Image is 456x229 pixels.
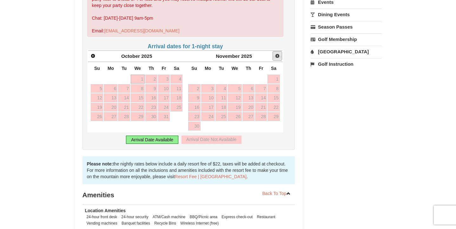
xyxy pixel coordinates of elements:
[151,214,187,220] li: ATM/Cash machine
[162,66,166,71] span: Friday
[241,53,252,59] span: 2025
[311,21,381,33] a: Season Passes
[232,66,238,71] span: Wednesday
[104,112,117,121] a: 27
[149,66,154,71] span: Thursday
[219,66,224,71] span: Tuesday
[228,84,242,93] a: 5
[131,84,145,93] a: 8
[201,93,215,102] a: 10
[85,208,126,213] strong: Location Amenities
[145,84,157,93] a: 9
[215,93,228,102] a: 11
[104,84,117,93] a: 6
[158,103,170,112] a: 24
[311,58,381,70] a: Golf Instruction
[145,75,157,84] a: 2
[268,112,280,121] a: 29
[242,103,254,112] a: 20
[268,93,280,102] a: 15
[311,33,381,45] a: Golf Membership
[118,93,130,102] a: 14
[188,122,201,131] a: 30
[170,103,182,112] a: 25
[120,220,152,226] li: Banquet facilities
[158,84,170,93] a: 10
[258,189,295,198] a: Back To Top
[179,220,220,226] li: Wireless Internet (free)
[188,112,201,121] a: 23
[215,112,228,121] a: 25
[83,189,295,201] h3: Amenities
[268,75,280,84] a: 1
[255,214,277,220] li: Restaurant
[175,174,247,179] a: Resort Fee | [GEOGRAPHIC_DATA]
[191,66,197,71] span: Sunday
[205,66,211,71] span: Monday
[268,84,280,93] a: 8
[145,93,157,102] a: 16
[108,66,114,71] span: Monday
[188,214,219,220] li: BBQ/Picnic area
[215,103,228,112] a: 18
[174,66,179,71] span: Saturday
[141,53,152,59] span: 2025
[216,53,240,59] span: November
[118,112,130,121] a: 28
[91,112,103,121] a: 26
[311,46,381,57] a: [GEOGRAPHIC_DATA]
[268,103,280,112] a: 22
[83,156,295,184] div: the nightly rates below include a daily resort fee of $22, taxes will be added at checkout. For m...
[255,112,267,121] a: 28
[259,66,263,71] span: Friday
[228,112,242,121] a: 26
[170,84,182,93] a: 11
[201,103,215,112] a: 17
[242,112,254,121] a: 27
[271,66,276,71] span: Saturday
[89,51,98,60] a: Prev
[182,136,241,144] div: Arrival Date Not Available
[170,93,182,102] a: 18
[91,84,103,93] a: 5
[131,93,145,102] a: 15
[87,43,284,50] h4: Arrival dates for 1-night stay
[131,103,145,112] a: 22
[85,220,119,226] li: Vending machines
[118,84,130,93] a: 7
[158,93,170,102] a: 17
[275,53,280,58] span: Next
[94,66,100,71] span: Sunday
[255,93,267,102] a: 14
[131,112,145,121] a: 29
[131,75,145,84] a: 1
[90,53,96,58] span: Prev
[188,84,201,93] a: 2
[158,112,170,121] a: 31
[242,84,254,93] a: 6
[153,220,178,226] li: Recycle Bins
[311,9,381,20] a: Dining Events
[126,136,178,144] div: Arrival Date Available
[255,84,267,93] a: 7
[220,214,254,220] li: Express check-out
[201,84,215,93] a: 3
[188,93,201,102] a: 9
[158,75,170,84] a: 3
[215,84,228,93] a: 4
[104,103,117,112] a: 20
[85,214,119,220] li: 24-hour front desk
[87,161,113,166] strong: Please note:
[104,28,179,33] a: [EMAIL_ADDRESS][DOMAIN_NAME]
[134,66,141,71] span: Wednesday
[121,53,140,59] span: October
[188,103,201,112] a: 16
[145,112,157,121] a: 30
[122,66,127,71] span: Tuesday
[104,93,117,102] a: 13
[273,51,282,61] a: Next
[120,214,150,220] li: 24-hour security
[201,112,215,121] a: 24
[118,103,130,112] a: 21
[91,93,103,102] a: 12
